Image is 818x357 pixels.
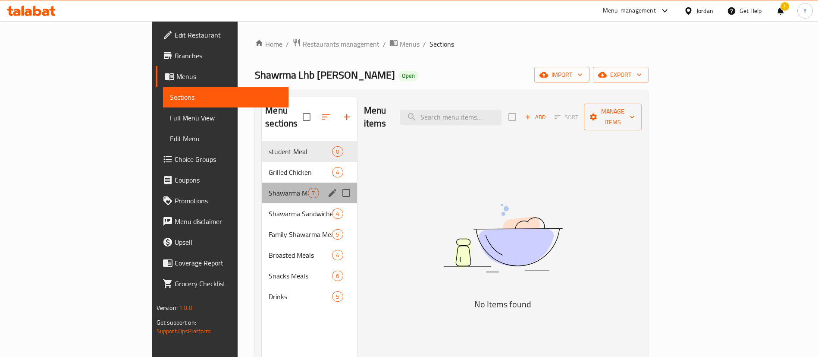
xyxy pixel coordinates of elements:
span: Open [398,72,418,79]
span: Shawarma Sandwiches [269,209,332,219]
div: Menu-management [603,6,656,16]
a: Full Menu View [163,107,289,128]
span: Sections [429,39,454,49]
span: 1.0.0 [179,302,192,313]
span: Add [523,112,547,122]
span: Add item [521,111,549,124]
h2: Menu items [364,104,390,130]
a: Sections [163,87,289,107]
span: Menu disclaimer [175,216,282,227]
nav: Menu sections [262,138,357,310]
span: Edit Restaurant [175,30,282,40]
span: 5 [332,231,342,239]
button: export [593,67,649,83]
span: Snacks Meals [269,271,332,281]
input: search [400,110,501,125]
a: Choice Groups [156,149,289,170]
span: Sort sections [316,107,336,127]
button: edit [326,186,339,199]
span: Broasted Meals [269,250,332,260]
img: dish.svg [395,181,611,295]
a: Support.OpsPlatform [157,325,211,337]
div: items [332,271,343,281]
a: Menus [156,66,289,87]
a: Branches [156,45,289,66]
span: Restaurants management [303,39,379,49]
span: 5 [332,293,342,301]
div: Family Shawarma Meals5 [262,224,357,245]
a: Menus [389,38,420,50]
div: student Meal0 [262,141,357,162]
a: Edit Restaurant [156,25,289,45]
li: / [383,39,386,49]
div: Jordan [696,6,713,16]
span: Menus [400,39,420,49]
span: Promotions [175,196,282,206]
span: export [600,70,642,80]
li: / [423,39,426,49]
a: Upsell [156,232,289,253]
span: Upsell [175,237,282,247]
span: 6 [332,272,342,280]
a: Menu disclaimer [156,211,289,232]
nav: breadcrumb [255,38,649,50]
div: items [332,209,343,219]
span: student Meal [269,146,332,157]
span: Shawrma Lhb [PERSON_NAME] [255,65,395,85]
span: Branches [175,51,282,61]
span: Coupons [175,175,282,185]
span: Grocery Checklist [175,278,282,289]
span: Grilled Chicken [269,167,332,177]
a: Grocery Checklist [156,273,289,294]
span: Y [803,6,807,16]
a: Promotions [156,190,289,211]
div: items [332,229,343,240]
div: items [332,250,343,260]
button: import [534,67,589,83]
div: Shawarma Sandwiches4 [262,203,357,224]
span: Select section first [549,111,584,124]
span: Family Shawarma Meals [269,229,332,240]
button: Manage items [584,104,642,130]
a: Coupons [156,170,289,190]
span: Sections [170,92,282,102]
span: Version: [157,302,178,313]
span: Menus [176,71,282,82]
div: items [308,188,319,198]
div: Snacks Meals6 [262,265,357,286]
span: 7 [308,189,318,197]
span: Manage items [591,106,635,128]
div: items [332,167,343,177]
a: Edit Menu [163,128,289,149]
div: Grilled Chicken4 [262,162,357,183]
div: Shawarma Meals7edit [262,183,357,203]
span: 4 [332,210,342,218]
span: 0 [332,148,342,156]
span: 4 [332,168,342,177]
span: Coverage Report [175,258,282,268]
span: Full Menu View [170,113,282,123]
span: Edit Menu [170,133,282,144]
span: Select all sections [298,108,316,126]
a: Coverage Report [156,253,289,273]
button: Add [521,111,549,124]
a: Restaurants management [292,38,379,50]
span: 4 [332,251,342,259]
span: Drinks [269,291,332,302]
span: Get support on: [157,317,196,328]
h5: No Items found [395,297,611,311]
div: Broasted Meals4 [262,245,357,265]
div: Open [398,71,418,81]
div: items [332,291,343,302]
span: Shawarma Meals [269,188,308,198]
div: items [332,146,343,157]
div: Drinks5 [262,286,357,307]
